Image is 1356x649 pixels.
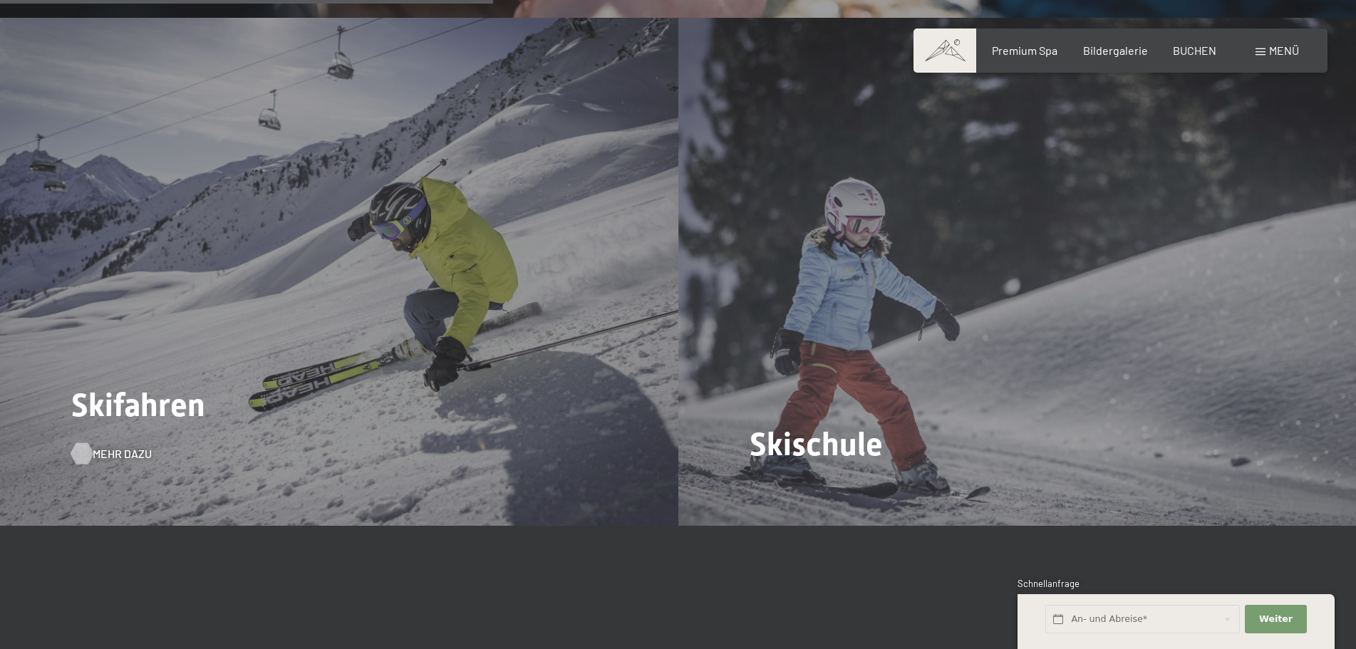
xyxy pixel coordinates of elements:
span: Menü [1269,43,1299,57]
a: Bildergalerie [1083,43,1148,57]
a: Premium Spa [992,43,1057,57]
span: Mehr dazu [93,446,152,462]
a: BUCHEN [1173,43,1216,57]
button: Weiter [1245,605,1306,634]
span: Schnellanfrage [1018,578,1080,589]
span: Skifahren [71,386,205,424]
a: Mehr dazu [71,446,138,462]
span: Skischule [750,425,883,463]
span: Weiter [1259,613,1293,625]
